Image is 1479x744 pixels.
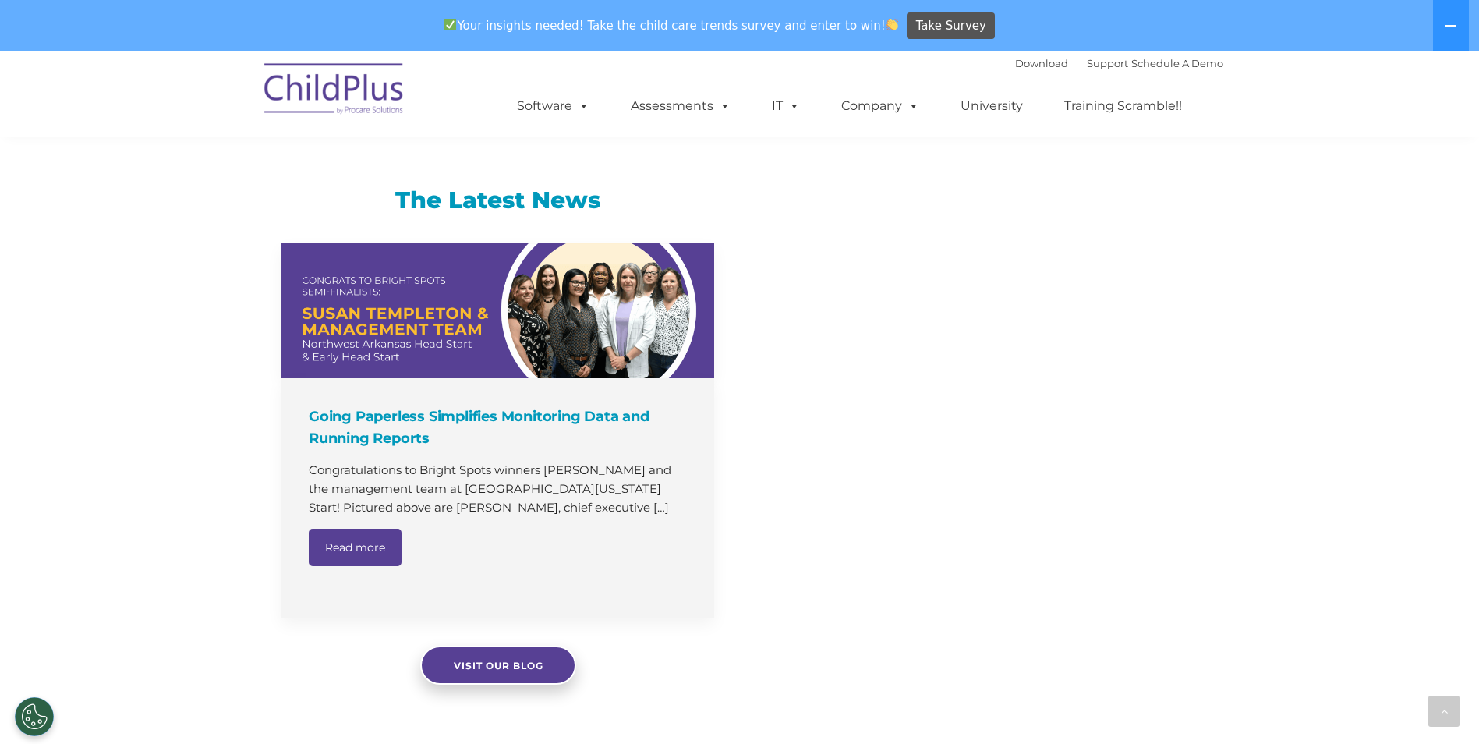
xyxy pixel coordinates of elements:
a: Assessments [615,90,746,122]
img: ✅ [444,19,456,30]
h3: The Latest News [281,185,714,216]
a: Company [826,90,935,122]
span: Visit our blog [453,660,543,671]
a: Schedule A Demo [1131,57,1223,69]
a: Training Scramble!! [1049,90,1198,122]
a: University [945,90,1038,122]
a: Read more [309,529,402,566]
iframe: Chat Widget [1401,669,1479,744]
button: Cookies Settings [15,697,54,736]
span: Take Survey [916,12,986,40]
img: ChildPlus by Procare Solutions [257,52,412,130]
h4: Going Paperless Simplifies Monitoring Data and Running Reports [309,406,691,449]
a: IT [756,90,816,122]
font: | [1015,57,1223,69]
a: Software [501,90,605,122]
a: Download [1015,57,1068,69]
span: Your insights needed! Take the child care trends survey and enter to win! [438,10,905,41]
p: Congratulations to Bright Spots winners [PERSON_NAME] and the management team at [GEOGRAPHIC_DATA... [309,461,691,517]
a: Support [1087,57,1128,69]
img: 👏 [886,19,898,30]
a: Take Survey [907,12,995,40]
a: Visit our blog [420,646,576,685]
